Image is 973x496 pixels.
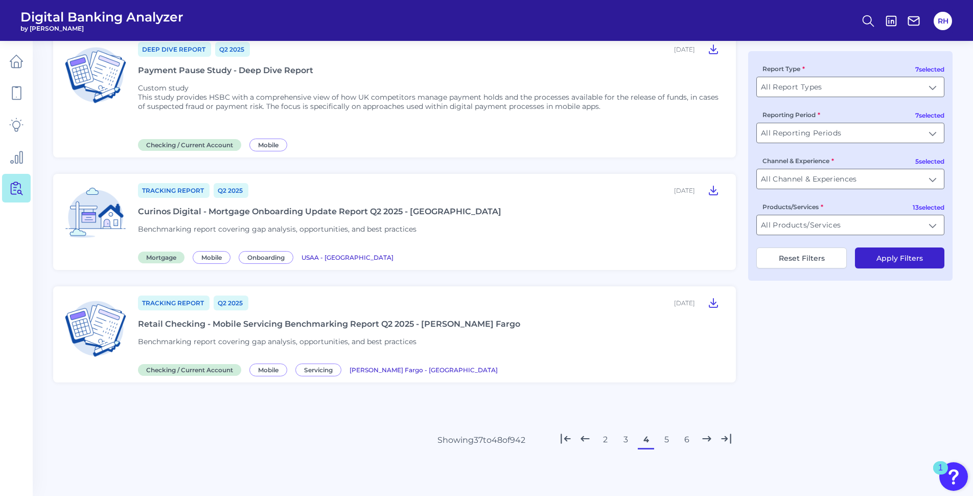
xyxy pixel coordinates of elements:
button: 3 [617,432,634,448]
label: Channel & Experience [762,157,834,165]
a: Q2 2025 [215,42,250,57]
button: Reset Filters [756,247,847,268]
button: 6 [679,432,695,448]
span: Mortgage [138,252,184,263]
a: Servicing [295,365,345,374]
a: Checking / Current Account [138,140,245,149]
span: Benchmarking report covering gap analysis, opportunities, and best practices [138,224,416,234]
button: Retail Checking - Mobile Servicing Benchmarking Report Q2 2025 - Wells Fargo [703,295,724,311]
button: 2 [597,432,613,448]
img: Checking / Current Account [61,41,130,109]
span: Mobile [249,364,287,376]
button: Payment Pause Study - Deep Dive Report [703,41,724,57]
span: Mobile [249,139,287,151]
span: Checking / Current Account [138,364,241,376]
a: Tracking Report [138,296,210,310]
div: 1 [938,468,943,481]
span: Onboarding [239,251,293,264]
button: Apply Filters [855,247,944,268]
span: Digital Banking Analyzer [20,9,183,25]
div: [DATE] [674,46,695,53]
span: Servicing [295,364,341,376]
button: 4 [638,432,654,448]
button: 5 [658,432,675,448]
div: Retail Checking - Mobile Servicing Benchmarking Report Q2 2025 - [PERSON_NAME] Fargo [138,319,520,329]
p: This study provides HSBC with a comprehensive view of how UK competitors manage payment holds and... [138,93,724,111]
img: Mortgage [61,182,130,251]
a: Mobile [249,140,291,149]
div: Curinos Digital - Mortgage Onboarding Update Report Q2 2025 - [GEOGRAPHIC_DATA] [138,207,501,216]
button: Open Resource Center, 1 new notification [939,462,968,491]
a: USAA - [GEOGRAPHIC_DATA] [302,252,393,262]
a: Checking / Current Account [138,365,245,374]
button: Curinos Digital - Mortgage Onboarding Update Report Q2 2025 - USAA [703,182,724,198]
span: Checking / Current Account [138,139,241,151]
label: Reporting Period [762,111,820,119]
a: Q2 2025 [214,296,248,310]
img: Checking / Current Account [61,295,130,363]
span: USAA - [GEOGRAPHIC_DATA] [302,254,393,261]
label: Report Type [762,65,805,73]
a: Deep Dive Report [138,42,211,57]
span: Benchmarking report covering gap analysis, opportunities, and best practices [138,337,416,346]
span: Custom study [138,83,189,93]
a: Q2 2025 [214,183,248,198]
a: [PERSON_NAME] Fargo - [GEOGRAPHIC_DATA] [350,365,498,374]
a: Mobile [249,365,291,374]
div: [DATE] [674,299,695,307]
div: [DATE] [674,187,695,194]
div: Showing 37 to 48 of 942 [437,435,525,445]
a: Mortgage [138,252,189,262]
a: Onboarding [239,252,297,262]
label: Products/Services [762,203,823,211]
a: Mobile [193,252,235,262]
a: Tracking Report [138,183,210,198]
span: by [PERSON_NAME] [20,25,183,32]
button: RH [934,12,952,30]
div: Payment Pause Study - Deep Dive Report [138,65,313,75]
span: Mobile [193,251,230,264]
span: [PERSON_NAME] Fargo - [GEOGRAPHIC_DATA] [350,366,498,374]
